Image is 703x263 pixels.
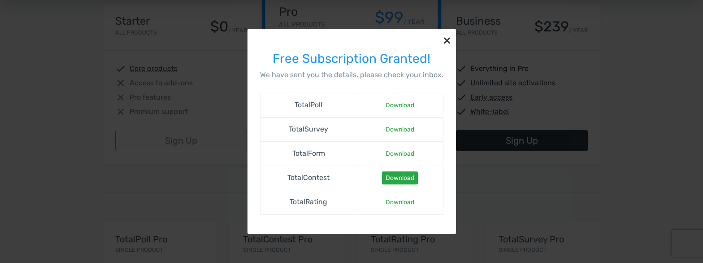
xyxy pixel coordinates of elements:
[382,171,418,184] a: Download
[382,196,418,209] a: Download
[260,70,443,80] p: We have sent you the details, please check your inbox.
[260,52,443,66] h3: Free Subscription Granted!
[260,117,357,141] td: TotalSurvey
[382,123,418,136] a: Download
[260,166,357,190] td: TotalContest
[382,147,418,160] a: Download
[260,93,357,117] td: TotalPoll
[382,99,418,112] a: Download
[260,141,357,166] td: TotalForm
[260,190,357,214] td: TotalRating
[438,29,456,51] button: ×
